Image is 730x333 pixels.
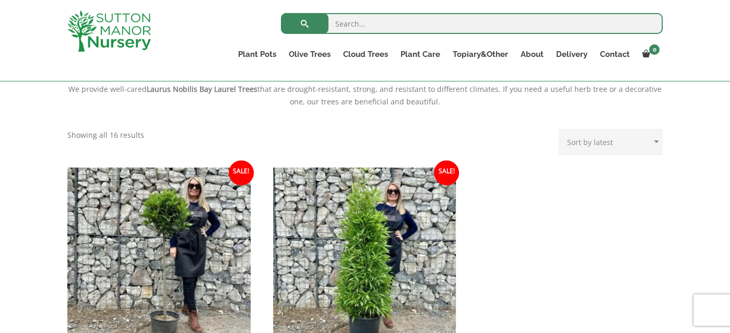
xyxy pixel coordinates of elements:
a: Plant Care [394,47,446,62]
a: Plant Pots [232,47,282,62]
a: Cloud Trees [337,47,394,62]
a: Delivery [550,47,594,62]
span: that are drought-resistant, strong, and resistant to different climates. If you need a useful her... [257,84,662,106]
a: 0 [636,47,663,62]
select: Shop order [559,129,663,155]
span: Sale! [434,160,459,185]
p: Showing all 16 results [67,129,144,141]
span: We provide well-cared [68,84,147,94]
a: Topiary&Other [446,47,514,62]
a: Olive Trees [282,47,337,62]
a: Contact [594,47,636,62]
span: Sale! [229,160,254,185]
a: About [514,47,550,62]
b: Laurus Nobilis Bay Laurel Trees [147,84,257,94]
img: logo [67,10,151,52]
input: Search... [281,13,663,34]
span: 0 [649,44,660,55]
